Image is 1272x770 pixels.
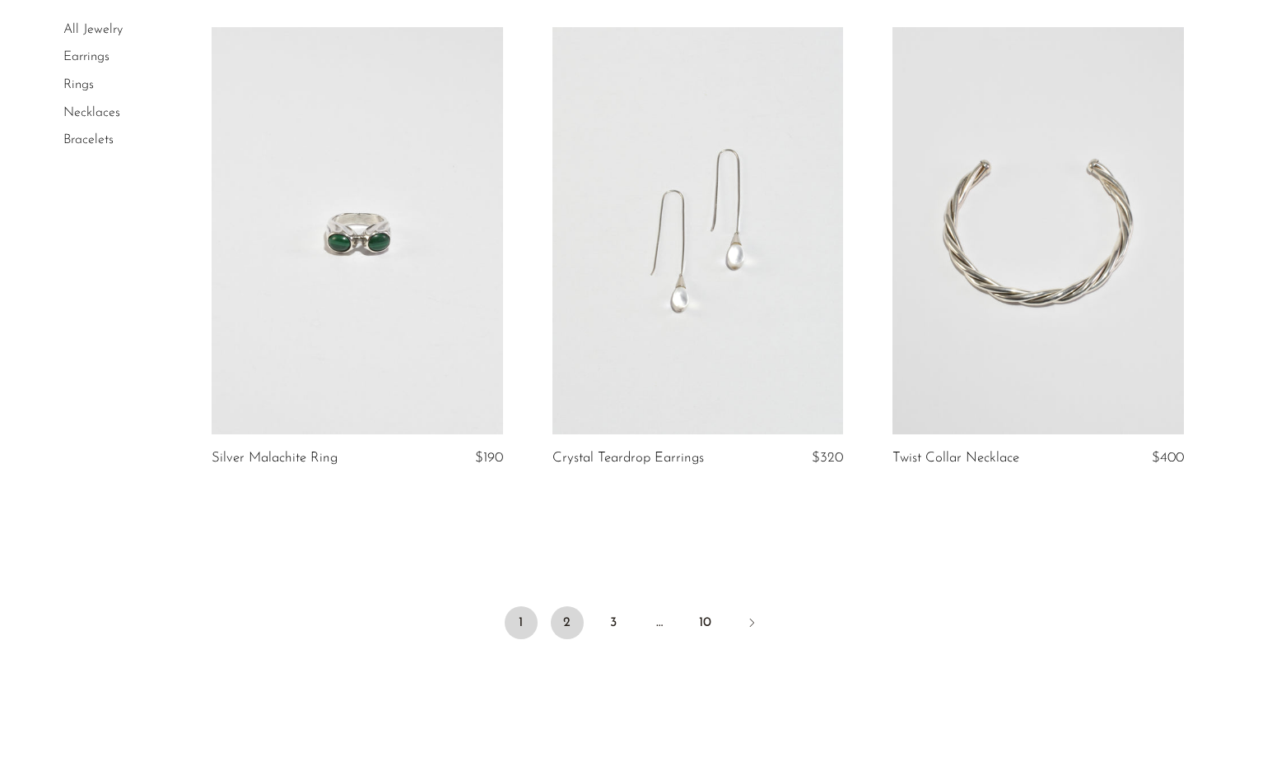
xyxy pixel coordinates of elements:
[551,606,584,639] a: 2
[892,451,1019,466] a: Twist Collar Necklace
[1152,451,1184,465] span: $400
[689,606,722,639] a: 10
[63,78,94,91] a: Rings
[643,606,676,639] span: …
[505,606,538,639] span: 1
[475,451,503,465] span: $190
[735,606,768,642] a: Next
[63,106,120,119] a: Necklaces
[63,23,123,36] a: All Jewelry
[597,606,630,639] a: 3
[552,451,704,466] a: Crystal Teardrop Earrings
[212,451,338,466] a: Silver Malachite Ring
[812,451,843,465] span: $320
[63,51,109,64] a: Earrings
[63,133,114,146] a: Bracelets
